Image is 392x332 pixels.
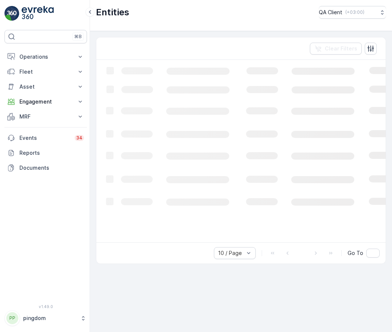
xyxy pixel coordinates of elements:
p: ( +03:00 ) [345,9,364,15]
p: Events [19,134,70,142]
img: logo_light-DOdMpM7g.png [22,6,54,21]
p: 34 [76,135,83,141]
p: ⌘B [74,34,82,40]
img: logo [4,6,19,21]
a: Events34 [4,130,87,145]
button: QA Client(+03:00) [319,6,386,19]
p: Engagement [19,98,72,105]
span: v 1.49.0 [4,304,87,309]
a: Documents [4,160,87,175]
p: MRF [19,113,72,120]
p: pingdom [23,314,77,322]
p: Reports [19,149,84,157]
p: Documents [19,164,84,172]
button: Asset [4,79,87,94]
p: Clear Filters [325,45,357,52]
p: Operations [19,53,72,61]
button: MRF [4,109,87,124]
p: Asset [19,83,72,90]
p: QA Client [319,9,342,16]
button: Clear Filters [310,43,362,55]
button: Fleet [4,64,87,79]
p: Entities [96,6,129,18]
button: PPpingdom [4,310,87,326]
span: Go To [348,249,363,257]
a: Reports [4,145,87,160]
p: Fleet [19,68,72,76]
button: Operations [4,49,87,64]
div: PP [6,312,18,324]
button: Engagement [4,94,87,109]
